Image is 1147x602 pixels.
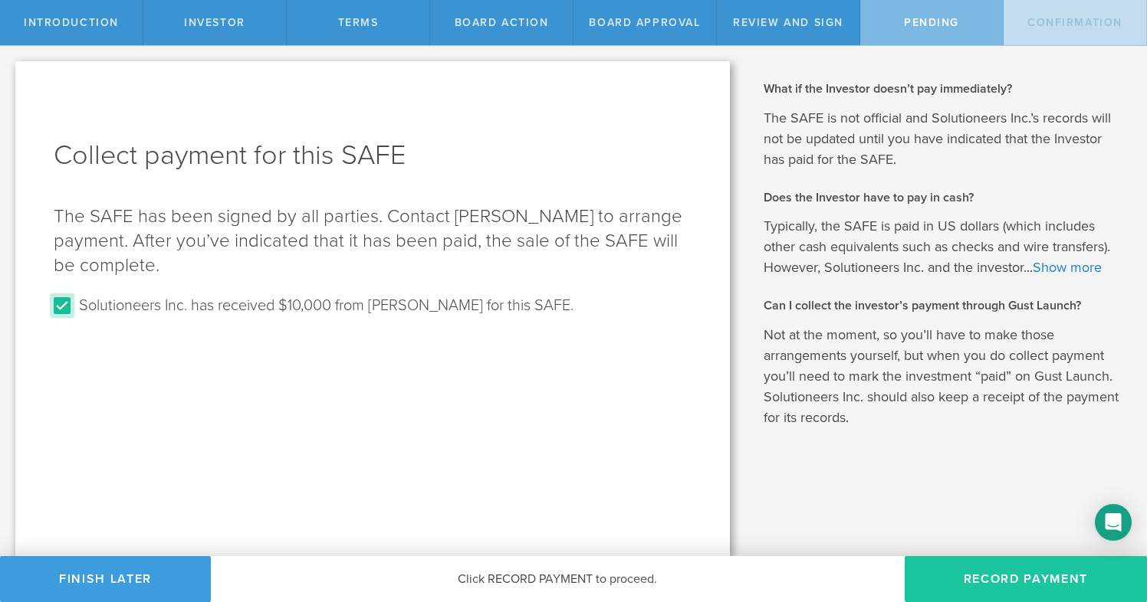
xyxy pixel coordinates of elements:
span: terms [338,16,379,29]
h1: Collect payment for this SAFE [54,137,692,174]
label: Solutioneers Inc. has received $10,000 from [PERSON_NAME] for this SAFE. [79,293,573,316]
p: Typically, the SAFE is paid in US dollars (which includes other cash equivalents such as checks a... [764,216,1124,278]
span: Click RECORD PAYMENT to proceed. [458,571,657,587]
span: Pending [904,16,959,29]
p: The SAFE is not official and Solutioneers Inc.’s records will not be updated until you have indic... [764,108,1124,170]
p: The SAFE has been signed by all parties. Contact [PERSON_NAME] to arrange payment. After you’ve i... [54,204,692,278]
button: Record Payment [905,556,1147,602]
span: Introduction [24,16,119,29]
span: Investor [184,16,245,29]
span: Board Approval [589,16,700,29]
a: Show more [1033,259,1102,276]
span: Board Action [455,16,549,29]
h2: Can I collect the investor’s payment through Gust Launch? [764,297,1124,314]
p: Not at the moment, so you’ll have to make those arrangements yourself, but when you do collect pa... [764,325,1124,428]
h2: Does the Investor have to pay in cash? [764,189,1124,206]
span: Review and Sign [733,16,843,29]
span: Confirmation [1027,16,1122,29]
div: Open Intercom Messenger [1095,504,1132,541]
h2: What if the Investor doesn’t pay immediately? [764,80,1124,97]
